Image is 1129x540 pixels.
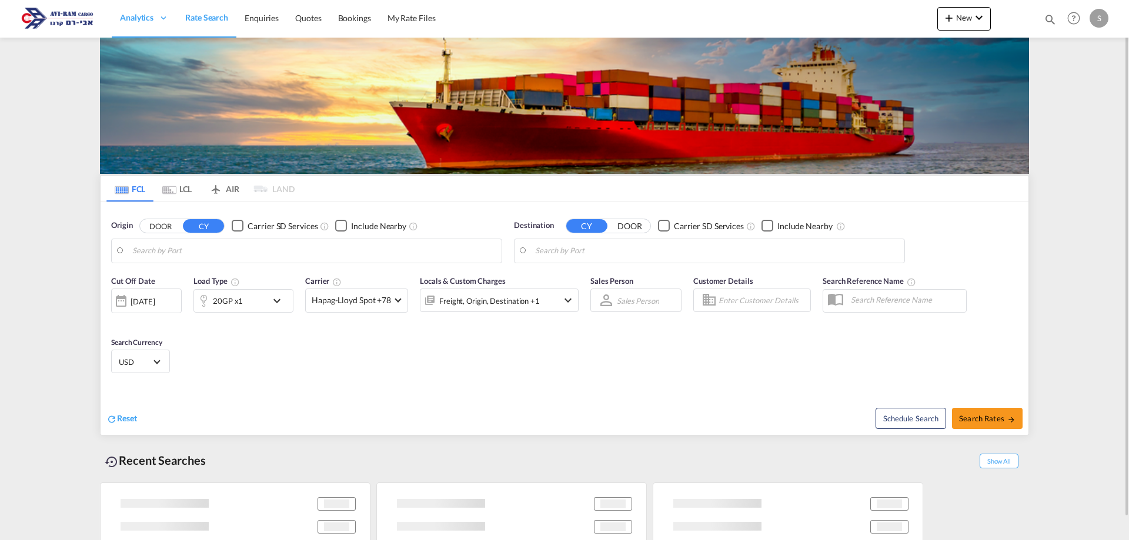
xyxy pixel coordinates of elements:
input: Search by Port [132,242,496,260]
div: Origin DOOR CY Checkbox No InkUnchecked: Search for CY (Container Yard) services for all selected... [101,202,1028,435]
md-icon: Unchecked: Search for CY (Container Yard) services for all selected carriers.Checked : Search for... [746,222,756,231]
md-icon: icon-chevron-down [561,293,575,307]
span: Load Type [193,276,240,286]
input: Search Reference Name [845,291,966,308]
div: Include Nearby [351,220,406,232]
md-icon: Your search will be saved by the below given name [907,277,916,287]
md-tab-item: LCL [153,176,201,202]
span: New [942,13,986,22]
md-tab-item: AIR [201,176,248,202]
div: Freight Origin Destination Factory Stuffing [439,293,540,309]
md-icon: icon-plus 400-fg [942,11,956,25]
input: Search by Port [535,242,898,260]
img: 166978e0a5f911edb4280f3c7a976193.png [18,5,97,32]
span: USD [119,357,152,367]
button: Search Ratesicon-arrow-right [952,408,1023,429]
button: icon-plus 400-fgNewicon-chevron-down [937,7,991,31]
md-icon: Unchecked: Search for CY (Container Yard) services for all selected carriers.Checked : Search for... [320,222,329,231]
div: Include Nearby [777,220,833,232]
div: S [1090,9,1108,28]
div: icon-magnify [1044,13,1057,31]
span: Help [1064,8,1084,28]
md-tab-item: FCL [106,176,153,202]
span: Search Reference Name [823,276,916,286]
span: My Rate Files [388,13,436,23]
span: Bookings [338,13,371,23]
md-checkbox: Checkbox No Ink [232,220,318,232]
md-checkbox: Checkbox No Ink [761,220,833,232]
div: 20GP x1icon-chevron-down [193,289,293,313]
div: Carrier SD Services [248,220,318,232]
div: 20GP x1 [213,293,243,309]
md-select: Sales Person [616,292,660,309]
span: Locals & Custom Charges [420,276,506,286]
input: Enter Customer Details [719,291,807,309]
span: Rate Search [185,12,228,22]
span: Destination [514,220,554,232]
span: Customer Details [693,276,753,286]
span: Reset [117,413,137,423]
md-icon: icon-refresh [106,414,117,424]
div: icon-refreshReset [106,412,137,425]
md-icon: icon-information-outline [231,277,240,287]
md-icon: icon-airplane [209,182,223,191]
div: Help [1064,8,1090,29]
div: [DATE] [131,296,155,307]
span: Analytics [120,12,153,24]
md-checkbox: Checkbox No Ink [658,220,744,232]
md-icon: icon-chevron-down [972,11,986,25]
span: Sales Person [590,276,633,286]
div: [DATE] [111,289,182,313]
button: DOOR [140,219,181,233]
md-icon: The selected Trucker/Carrierwill be displayed in the rate results If the rates are from another f... [332,277,342,287]
span: Cut Off Date [111,276,155,286]
md-icon: Unchecked: Ignores neighbouring ports when fetching rates.Checked : Includes neighbouring ports w... [836,222,846,231]
span: Enquiries [245,13,279,23]
div: Freight Origin Destination Factory Stuffingicon-chevron-down [420,289,579,312]
button: DOOR [609,219,650,233]
span: Carrier [305,276,342,286]
md-icon: icon-backup-restore [105,455,119,469]
div: Recent Searches [100,447,211,474]
md-select: Select Currency: $ USDUnited States Dollar [118,353,163,370]
md-icon: Unchecked: Ignores neighbouring ports when fetching rates.Checked : Includes neighbouring ports w... [409,222,418,231]
md-datepicker: Select [111,312,120,328]
span: Quotes [295,13,321,23]
span: Search Currency [111,338,162,347]
button: CY [183,219,224,233]
button: Note: By default Schedule search will only considerorigin ports, destination ports and cut off da... [876,408,946,429]
button: CY [566,219,607,233]
span: Origin [111,220,132,232]
img: LCL+%26+FCL+BACKGROUND.png [100,38,1029,174]
md-icon: icon-magnify [1044,13,1057,26]
span: Hapag-Lloyd Spot +78 [312,294,391,306]
md-icon: icon-arrow-right [1007,415,1016,424]
md-icon: icon-chevron-down [270,294,290,308]
div: Carrier SD Services [674,220,744,232]
span: Search Rates [959,414,1016,423]
span: Show All [980,454,1018,468]
md-checkbox: Checkbox No Ink [335,220,406,232]
md-pagination-wrapper: Use the left and right arrow keys to navigate between tabs [106,176,295,202]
